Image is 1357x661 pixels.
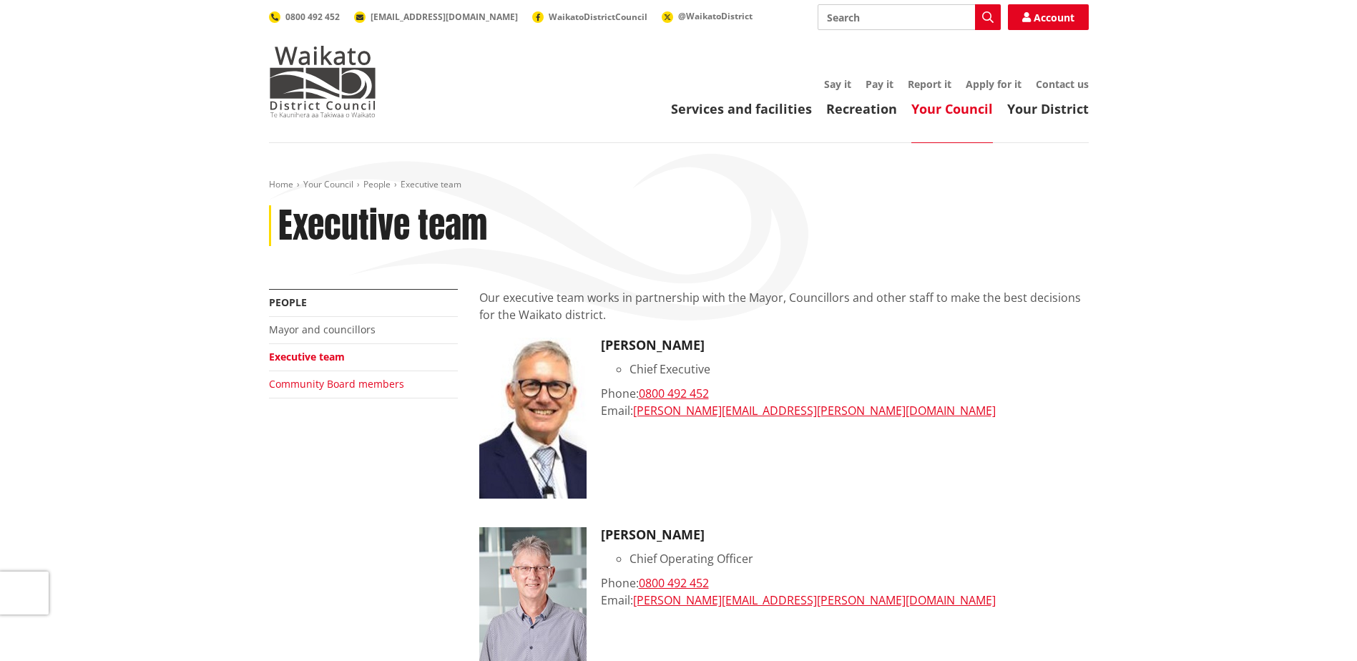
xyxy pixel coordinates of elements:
[601,574,1089,592] div: Phone:
[629,361,1089,378] li: Chief Executive
[601,385,1089,402] div: Phone:
[303,178,353,190] a: Your Council
[601,592,1089,609] div: Email:
[866,77,893,91] a: Pay it
[269,46,376,117] img: Waikato District Council - Te Kaunihera aa Takiwaa o Waikato
[363,178,391,190] a: People
[1291,601,1343,652] iframe: Messenger Launcher
[601,527,1089,543] h3: [PERSON_NAME]
[629,550,1089,567] li: Chief Operating Officer
[908,77,951,91] a: Report it
[966,77,1022,91] a: Apply for it
[826,100,897,117] a: Recreation
[678,10,753,22] span: @WaikatoDistrict
[269,295,307,309] a: People
[601,402,1089,419] div: Email:
[633,403,996,418] a: [PERSON_NAME][EMAIL_ADDRESS][PERSON_NAME][DOMAIN_NAME]
[549,11,647,23] span: WaikatoDistrictCouncil
[824,77,851,91] a: Say it
[278,205,487,247] h1: Executive team
[479,338,587,499] img: CE Craig Hobbs
[354,11,518,23] a: [EMAIL_ADDRESS][DOMAIN_NAME]
[269,323,376,336] a: Mayor and councillors
[285,11,340,23] span: 0800 492 452
[479,289,1089,323] p: Our executive team works in partnership with the Mayor, Councillors and other staff to make the b...
[911,100,993,117] a: Your Council
[1008,4,1089,30] a: Account
[269,377,404,391] a: Community Board members
[1007,100,1089,117] a: Your District
[532,11,647,23] a: WaikatoDistrictCouncil
[601,338,1089,353] h3: [PERSON_NAME]
[662,10,753,22] a: @WaikatoDistrict
[401,178,461,190] span: Executive team
[671,100,812,117] a: Services and facilities
[269,178,293,190] a: Home
[371,11,518,23] span: [EMAIL_ADDRESS][DOMAIN_NAME]
[269,179,1089,191] nav: breadcrumb
[639,386,709,401] a: 0800 492 452
[1036,77,1089,91] a: Contact us
[639,575,709,591] a: 0800 492 452
[633,592,996,608] a: [PERSON_NAME][EMAIL_ADDRESS][PERSON_NAME][DOMAIN_NAME]
[269,350,345,363] a: Executive team
[269,11,340,23] a: 0800 492 452
[818,4,1001,30] input: Search input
